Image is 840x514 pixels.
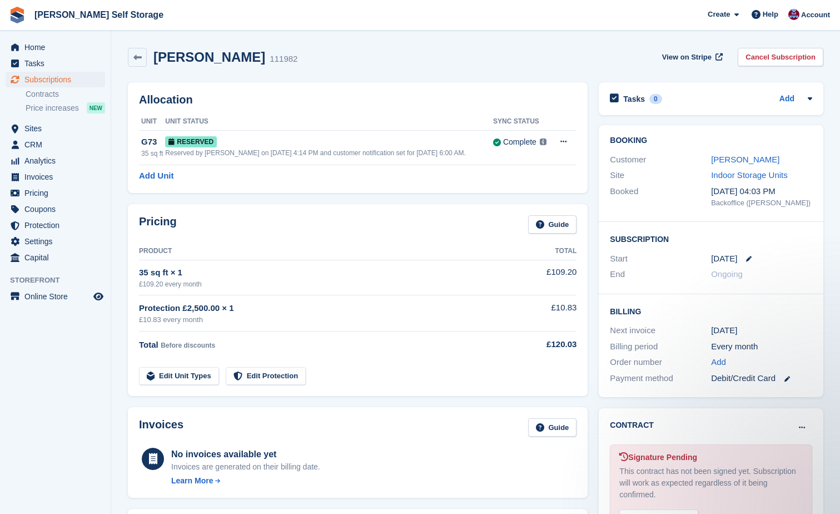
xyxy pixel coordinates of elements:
a: menu [6,39,105,55]
span: Home [24,39,91,55]
a: Learn More [171,475,320,487]
a: Add Unit [139,170,173,182]
img: Tracy Bailey [788,9,799,20]
div: Every month [711,340,812,353]
div: Backoffice ([PERSON_NAME]) [711,197,812,209]
div: Reserved by [PERSON_NAME] on [DATE] 4:14 PM and customer notification set for [DATE] 6:00 AM. [165,148,493,158]
span: Invoices [24,169,91,185]
h2: Tasks [623,94,645,104]
a: menu [6,169,105,185]
a: menu [6,137,105,152]
th: Unit Status [165,113,493,131]
span: Analytics [24,153,91,169]
a: [PERSON_NAME] [711,155,779,164]
div: Complete [503,136,536,148]
div: NEW [87,102,105,113]
a: Contracts [26,89,105,100]
div: Debit/Credit Card [711,372,812,385]
span: Total [139,340,158,349]
span: Storefront [10,275,111,286]
div: Booked [610,185,711,209]
a: Cancel Subscription [738,48,823,66]
div: Signature Pending [619,452,803,463]
a: View on Stripe [658,48,725,66]
span: CRM [24,137,91,152]
a: Add [779,93,794,106]
span: View on Stripe [662,52,712,63]
th: Unit [139,113,165,131]
span: Create [708,9,730,20]
div: 111982 [270,53,297,66]
a: Guide [528,418,577,437]
span: Price increases [26,103,79,113]
div: £10.83 every month [139,314,510,325]
th: Sync Status [493,113,551,131]
div: Next invoice [610,324,711,337]
h2: Contract [610,419,654,431]
a: menu [6,201,105,217]
th: Product [139,243,510,260]
span: Capital [24,250,91,265]
a: menu [6,121,105,136]
time: 2025-11-01 01:00:00 UTC [711,253,737,265]
span: Reserved [165,136,217,147]
div: Site [610,169,711,182]
a: menu [6,185,105,201]
a: Edit Unit Types [139,367,219,385]
h2: Allocation [139,93,576,106]
div: £120.03 [510,338,577,351]
a: Guide [528,215,577,234]
a: [PERSON_NAME] Self Storage [30,6,168,24]
div: [DATE] [711,324,812,337]
span: Online Store [24,289,91,304]
div: 0 [649,94,662,104]
img: stora-icon-8386f47178a22dfd0bd8f6a31ec36ba5ce8667c1dd55bd0f319d3a0aa187defe.svg [9,7,26,23]
a: menu [6,250,105,265]
a: menu [6,234,105,249]
div: This contract has not been signed yet. Subscription will work as expected regardless of it being ... [619,466,803,501]
span: Tasks [24,56,91,71]
span: Pricing [24,185,91,201]
h2: Billing [610,305,812,317]
h2: Booking [610,136,812,145]
div: Learn More [171,475,213,487]
span: Coupons [24,201,91,217]
a: menu [6,289,105,304]
a: Edit Protection [226,367,306,385]
div: Billing period [610,340,711,353]
span: Account [801,9,830,21]
a: menu [6,218,105,233]
a: Add [711,356,726,369]
a: menu [6,56,105,71]
span: Ongoing [711,269,743,279]
span: Subscriptions [24,72,91,87]
div: Start [610,253,711,265]
span: Settings [24,234,91,249]
div: No invoices available yet [171,448,320,461]
div: £109.20 every month [139,279,510,289]
h2: [PERSON_NAME] [153,50,265,65]
td: £10.83 [510,295,577,332]
div: Customer [610,154,711,166]
div: [DATE] 04:03 PM [711,185,812,198]
td: £109.20 [510,260,577,295]
div: 35 sq ft [141,149,165,159]
div: 35 sq ft × 1 [139,266,510,279]
div: Protection £2,500.00 × 1 [139,302,510,315]
h2: Invoices [139,418,183,437]
a: Preview store [92,290,105,303]
a: Indoor Storage Units [711,170,788,180]
div: End [610,268,711,281]
h2: Subscription [610,233,812,244]
div: G73 [141,136,165,149]
span: Help [763,9,778,20]
a: menu [6,72,105,87]
h2: Pricing [139,215,177,234]
th: Total [510,243,577,260]
span: Before discounts [161,342,215,349]
a: Price increases NEW [26,102,105,114]
span: Sites [24,121,91,136]
a: menu [6,153,105,169]
div: Payment method [610,372,711,385]
div: Invoices are generated on their billing date. [171,461,320,473]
